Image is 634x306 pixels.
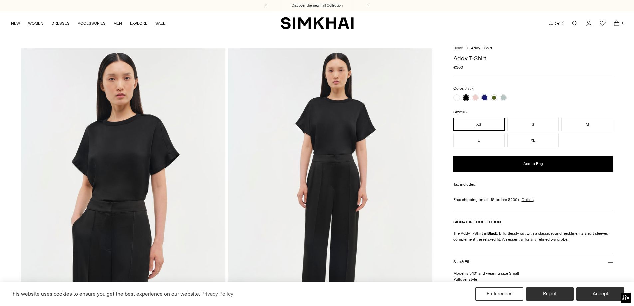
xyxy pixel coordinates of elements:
a: Wishlist [596,17,609,30]
p: Model is 5'10" and wearing size Small Pullover style [453,270,613,282]
a: Open search modal [568,17,581,30]
strong: Black [487,231,497,236]
span: Addy T-Shirt [471,46,492,50]
span: 0 [620,20,626,26]
span: Add to Bag [523,161,543,167]
div: / [467,46,468,51]
a: WOMEN [28,16,43,31]
span: €300 [453,64,463,70]
button: Add to Bag [453,156,613,172]
div: Tax included. [453,181,613,187]
button: Size & Fit [453,253,613,270]
p: The Addy T-Shirt in . Effortlessly cut with a classic round neckline, its short sleeves complemen... [453,230,613,242]
a: Open cart modal [610,17,623,30]
div: Free shipping on all US orders $200+ [453,197,613,203]
a: Discover the new Fall Collection [292,3,343,8]
button: S [507,118,559,131]
button: XS [453,118,505,131]
a: Home [453,46,463,50]
label: Size: [453,109,467,115]
button: Accept [576,287,624,301]
button: M [561,118,613,131]
a: MEN [113,16,122,31]
span: Black [464,86,474,91]
a: DRESSES [51,16,70,31]
a: NEW [11,16,20,31]
button: EUR € [548,16,566,31]
a: SALE [155,16,165,31]
label: Color: [453,85,474,92]
span: XS [462,110,467,114]
a: SIMKHAI [281,17,354,30]
a: EXPLORE [130,16,147,31]
button: Reject [526,287,574,301]
a: Details [522,197,534,203]
a: SIGNATURE COLLECTION [453,220,501,224]
button: XL [507,134,559,147]
a: Go to the account page [582,17,595,30]
button: Preferences [475,287,523,301]
h1: Addy T-Shirt [453,55,613,61]
h3: Size & Fit [453,260,469,264]
a: ACCESSORIES [78,16,106,31]
button: L [453,134,505,147]
span: This website uses cookies to ensure you get the best experience on our website. [10,291,200,297]
nav: breadcrumbs [453,46,613,51]
a: Privacy Policy (opens in a new tab) [200,289,234,299]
